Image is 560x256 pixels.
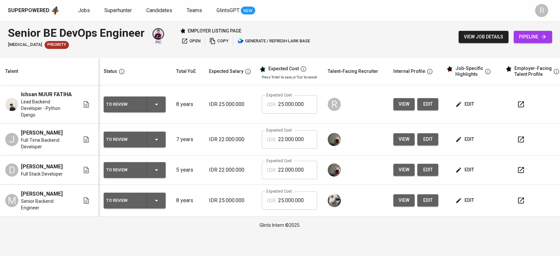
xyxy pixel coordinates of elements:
[176,197,198,204] p: 8 years
[8,42,42,48] span: [MEDICAL_DATA]
[455,66,483,77] div: Job-Specific Highlights
[514,66,552,77] div: Employer-Facing Talent Profile
[209,100,251,108] p: IDR 25.000.000
[399,166,409,174] span: view
[519,33,547,41] span: pipeline
[176,136,198,143] p: 7 years
[209,136,251,143] p: IDR 22.000.000
[209,67,243,75] div: Expected Salary
[457,166,474,174] span: edit
[417,98,438,110] button: edit
[454,98,477,110] button: edit
[238,38,244,44] img: lark
[457,100,474,108] span: edit
[399,100,409,108] span: view
[454,164,477,176] button: edit
[5,67,18,75] div: Talent
[446,66,453,72] img: glints_star.svg
[514,31,552,43] a: pipeline
[399,135,409,143] span: view
[21,91,72,98] span: Ichsan NUUR FATIHA
[268,66,299,72] div: Expected Cost
[8,25,145,41] div: Senior BE DevOps Engineer
[262,75,317,80] p: Press 'Enter' to save, or 'Esc' to cancel
[180,28,186,34] img: Glints Star
[5,133,18,146] div: J
[5,98,18,111] img: Ichsan NUUR FATIHA
[417,194,438,206] button: edit
[187,7,203,15] a: Teams
[454,133,477,145] button: edit
[209,166,251,174] p: IDR 22.000.000
[104,67,117,75] div: Status
[464,33,503,41] span: view job details
[146,7,172,13] span: Candidates
[45,42,69,48] span: Priority
[8,6,60,15] a: Superpoweredapp logo
[459,31,508,43] button: view job details
[21,98,72,118] span: Lead Backend Developer - Python Django
[454,194,477,206] button: edit
[106,135,142,144] div: To Review
[51,6,60,15] img: app logo
[153,29,163,39] img: erwin@glints.com
[241,8,255,14] span: NEW
[21,190,63,198] span: [PERSON_NAME]
[267,166,276,174] p: IDR
[180,36,202,46] button: open
[45,41,69,49] div: New Job received from Demand Team
[5,163,18,177] div: D
[259,66,266,73] img: glints_star.svg
[209,197,251,204] p: IDR 25.000.000
[236,36,312,46] button: lark generate / refresh lark base
[208,36,230,46] button: copy
[104,193,166,208] button: To Review
[328,163,341,177] img: aji.muda@glints.com
[104,7,133,15] a: Superhunter
[393,133,415,145] button: view
[106,166,142,174] div: To Review
[417,164,438,176] button: edit
[104,162,166,178] button: To Review
[393,98,415,110] button: view
[267,101,276,109] p: IDR
[328,67,378,75] div: Talent-Facing Recruiter
[393,67,425,75] div: Internal Profile
[106,100,142,109] div: To Review
[78,7,91,15] a: Jobs
[328,98,341,111] div: R
[187,7,202,13] span: Teams
[267,136,276,144] p: IDR
[238,37,310,45] span: generate / refresh lark base
[176,67,196,75] div: Total YoE
[217,7,255,15] a: GlintsGPT NEW
[181,37,200,45] span: open
[457,135,474,143] span: edit
[423,100,433,108] span: edit
[104,7,132,13] span: Superhunter
[399,196,409,204] span: view
[21,137,72,150] span: Full-Time Backend Developer
[423,166,433,174] span: edit
[146,7,174,15] a: Candidates
[393,164,415,176] button: view
[535,4,548,17] div: R
[21,163,63,171] span: [PERSON_NAME]
[176,166,198,174] p: 5 years
[104,96,166,112] button: To Review
[393,194,415,206] button: view
[267,197,276,205] p: IDR
[21,171,63,177] span: Full Stack Developer
[153,28,164,45] div: pic
[209,37,229,45] span: copy
[217,7,239,13] span: GlintsGPT
[78,7,90,13] span: Jobs
[104,132,166,147] button: To Review
[417,133,438,145] button: edit
[328,133,341,146] img: aji.muda@glints.com
[328,194,341,207] img: tharisa.rizky@glints.com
